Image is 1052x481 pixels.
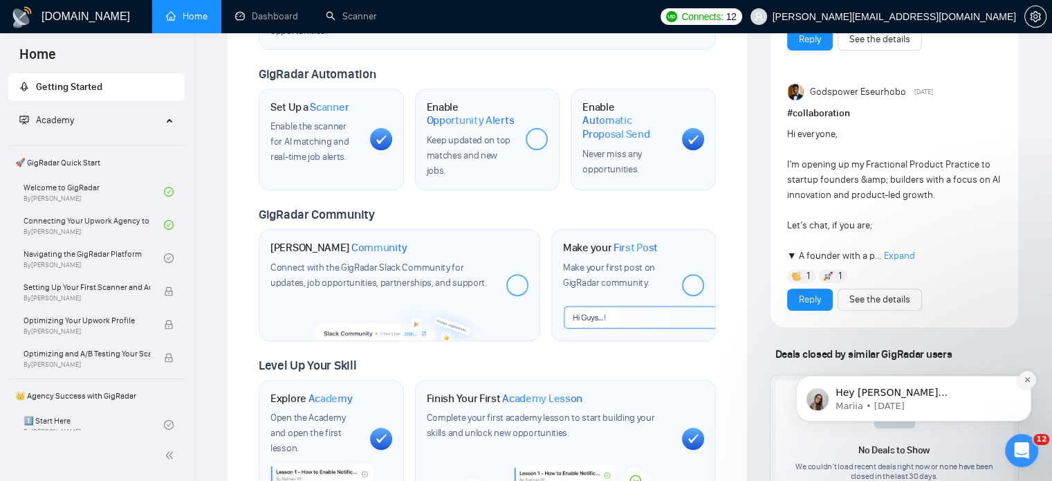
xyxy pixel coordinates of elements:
[21,87,256,133] div: message notification from Mariia, 3d ago. Hey dhiren@visioninfotech.net, Looks like your Upwork a...
[164,187,174,197] span: check-circle
[164,253,174,263] span: check-circle
[806,269,810,283] span: 1
[427,114,515,127] span: Opportunity Alerts
[823,271,833,281] img: 🚀
[24,280,150,294] span: Setting Up Your First Scanner and Auto-Bidder
[351,241,407,255] span: Community
[563,262,655,289] span: Make your first post on GigRadar community.
[259,207,375,222] span: GigRadar Community
[666,11,677,22] img: upwork-logo.png
[24,210,164,240] a: Connecting Your Upwork Agency to GigRadarBy[PERSON_NAME]
[270,100,349,114] h1: Set Up a
[164,420,174,430] span: check-circle
[681,9,723,24] span: Connects:
[726,9,737,24] span: 12
[308,392,353,406] span: Academy
[36,114,74,126] span: Academy
[613,241,658,255] span: First Post
[24,176,164,207] a: Welcome to GigRadarBy[PERSON_NAME]
[787,128,1000,262] span: Hi everyone, I’m opening up my Fractional Product Practice to startup founders &amp; builders wit...
[1033,434,1049,445] span: 12
[799,32,821,47] a: Reply
[502,392,582,406] span: Academy Lesson
[24,347,150,361] span: Optimizing and A/B Testing Your Scanner for Better Results
[795,462,994,481] span: We couldn’t load recent deals right now or none have been closed in the last 30 days.
[164,320,174,329] span: lock
[582,100,671,141] h1: Enable
[164,287,174,296] span: lock
[838,269,841,283] span: 1
[787,84,804,100] img: Godspower Eseurhobo
[427,392,582,406] h1: Finish Your First
[60,111,239,124] p: Message from Mariia, sent 3d ago
[270,262,487,289] span: Connect with the GigRadar Slack Community for updates, job opportunities, partnerships, and support.
[1025,11,1046,22] span: setting
[235,10,298,22] a: dashboardDashboard
[1024,11,1046,22] a: setting
[270,120,349,163] span: Enable the scanner for AI matching and real-time job alerts.
[31,100,53,122] img: Profile image for Mariia
[326,10,377,22] a: searchScanner
[24,361,150,369] span: By [PERSON_NAME]
[809,84,905,100] span: Godspower Eseurhobo
[166,10,207,22] a: homeHome
[60,98,239,111] p: Hey [PERSON_NAME][EMAIL_ADDRESS][DOMAIN_NAME], Looks like your Upwork agency Viztech Soft Solutio...
[259,66,376,82] span: GigRadar Automation
[24,327,150,336] span: By [PERSON_NAME]
[563,241,658,255] h1: Make your
[1024,6,1046,28] button: setting
[19,115,29,125] span: fund-projection-screen
[884,250,915,262] span: Expand
[259,358,356,373] span: Level Up Your Skill
[427,134,510,176] span: Keep updated on top matches and new jobs.
[36,81,102,93] span: Getting Started
[11,6,33,28] img: logo
[10,149,183,176] span: 🚀 GigRadar Quick Start
[427,100,515,127] h1: Enable
[1005,434,1038,467] iframe: Intercom live chat
[582,114,671,140] span: Automatic Proposal Send
[849,32,910,47] a: See the details
[775,289,1052,444] iframe: To enrich screen reader interactions, please activate Accessibility in Grammarly extension settings
[582,148,642,175] span: Never miss any opportunities.
[787,106,1002,121] h1: # collaboration
[164,220,174,230] span: check-circle
[914,86,933,98] span: [DATE]
[24,294,150,302] span: By [PERSON_NAME]
[19,114,74,126] span: Academy
[770,342,957,366] span: Deals closed by similar GigRadar users
[270,412,345,454] span: Open the Academy and open the first lesson.
[270,241,407,255] h1: [PERSON_NAME]
[164,353,174,363] span: lock
[165,448,178,462] span: double-left
[427,412,655,439] span: Complete your first academy lesson to start building your skills and unlock new opportunities.
[270,392,353,406] h1: Explore
[10,382,183,410] span: 👑 Agency Success with GigRadar
[838,28,922,51] button: See the details
[754,12,764,21] span: user
[24,410,164,440] a: 1️⃣ Start HereBy[PERSON_NAME]
[787,28,833,51] button: Reply
[8,44,67,73] span: Home
[24,243,164,273] a: Navigating the GigRadar PlatformBy[PERSON_NAME]
[315,300,483,341] img: slackcommunity-bg.png
[791,271,801,281] img: 👏
[243,82,261,100] button: Dismiss notification
[310,100,349,114] span: Scanner
[8,73,185,101] li: Getting Started
[19,82,29,91] span: rocket
[858,444,930,456] span: No Deals to Show
[24,314,150,327] span: Optimizing Your Upwork Profile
